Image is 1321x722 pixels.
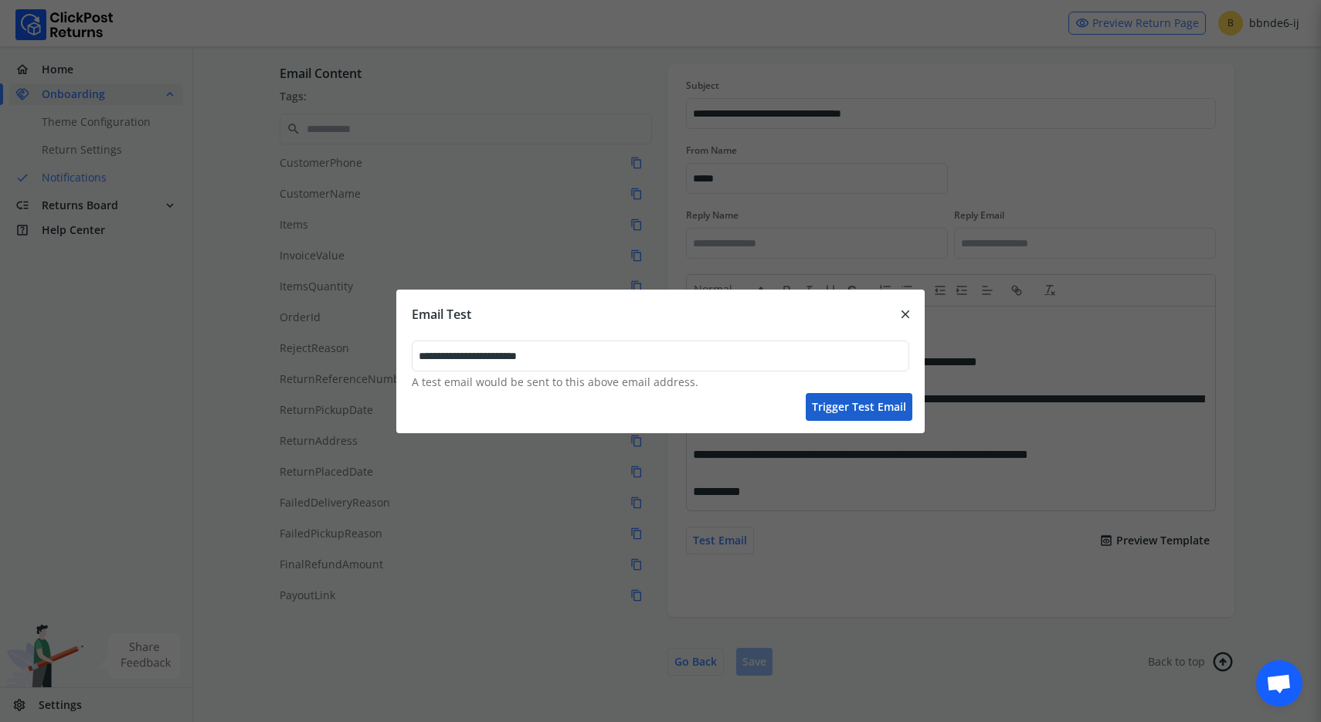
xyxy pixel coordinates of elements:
button: close [886,305,925,324]
p: A test email would be sent to this above email address. [412,375,909,390]
div: Email Test [412,305,471,324]
button: Trigger test email [806,393,912,421]
div: Open chat [1256,660,1302,707]
span: close [898,303,912,325]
